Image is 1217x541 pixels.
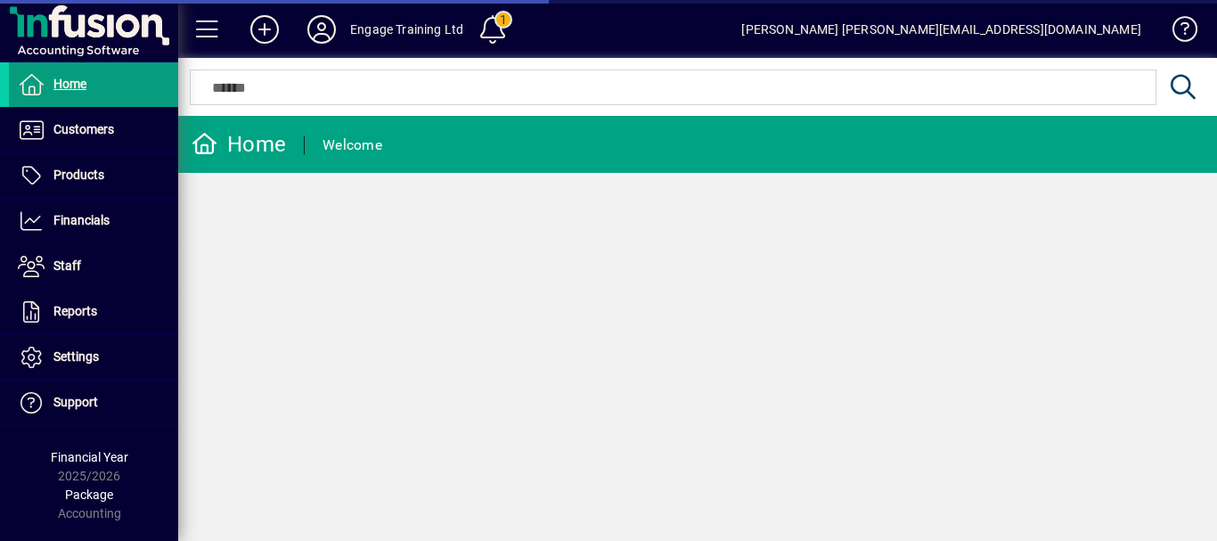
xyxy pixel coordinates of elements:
[53,168,104,182] span: Products
[51,450,128,464] span: Financial Year
[323,131,382,160] div: Welcome
[9,335,178,380] a: Settings
[1159,4,1195,61] a: Knowledge Base
[53,213,110,227] span: Financials
[9,199,178,243] a: Financials
[9,244,178,289] a: Staff
[293,13,350,45] button: Profile
[53,258,81,273] span: Staff
[53,77,86,91] span: Home
[65,488,113,502] span: Package
[53,304,97,318] span: Reports
[350,15,463,44] div: Engage Training Ltd
[741,15,1141,44] div: [PERSON_NAME] [PERSON_NAME][EMAIL_ADDRESS][DOMAIN_NAME]
[9,290,178,334] a: Reports
[9,108,178,152] a: Customers
[236,13,293,45] button: Add
[9,153,178,198] a: Products
[192,130,286,159] div: Home
[53,395,98,409] span: Support
[9,381,178,425] a: Support
[53,349,99,364] span: Settings
[53,122,114,136] span: Customers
